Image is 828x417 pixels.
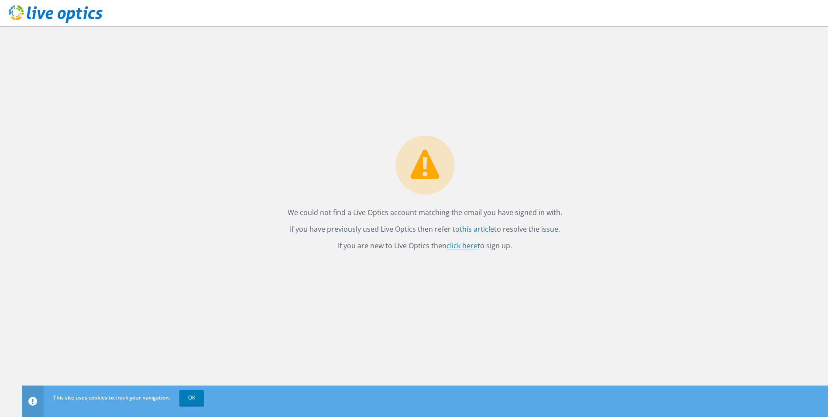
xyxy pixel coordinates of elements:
[179,390,204,406] a: OK
[460,224,494,234] a: this article
[53,394,170,401] span: This site uses cookies to track your navigation.
[288,240,562,252] p: If you are new to Live Optics then to sign up.
[288,206,562,219] p: We could not find a Live Optics account matching the email you have signed in with.
[288,223,562,235] p: If you have previously used Live Optics then refer to to resolve the issue.
[447,241,478,250] a: click here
